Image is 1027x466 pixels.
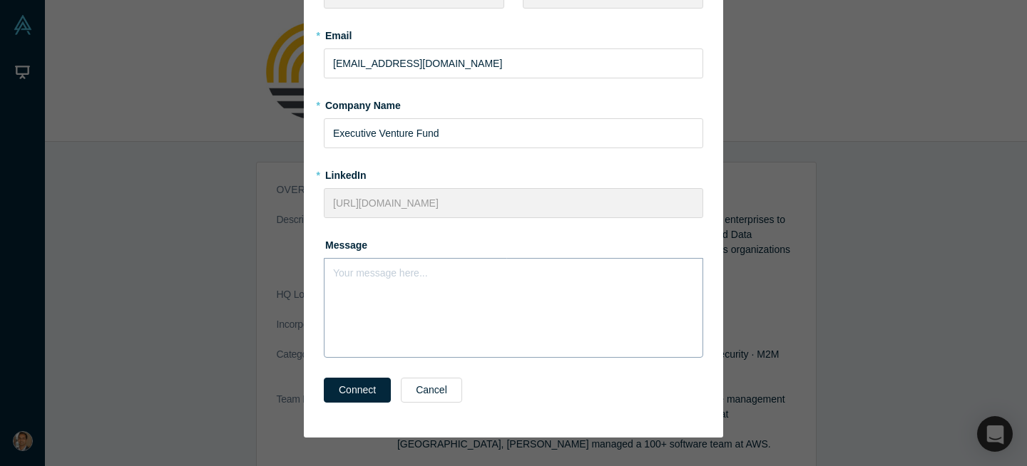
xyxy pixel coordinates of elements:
[401,378,462,403] button: Cancel
[324,378,391,403] button: Connect
[324,163,367,183] label: LinkedIn
[324,233,703,253] label: Message
[324,93,703,113] label: Company Name
[324,258,703,358] div: rdw-wrapper
[334,263,694,278] div: rdw-editor
[324,24,703,43] label: Email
